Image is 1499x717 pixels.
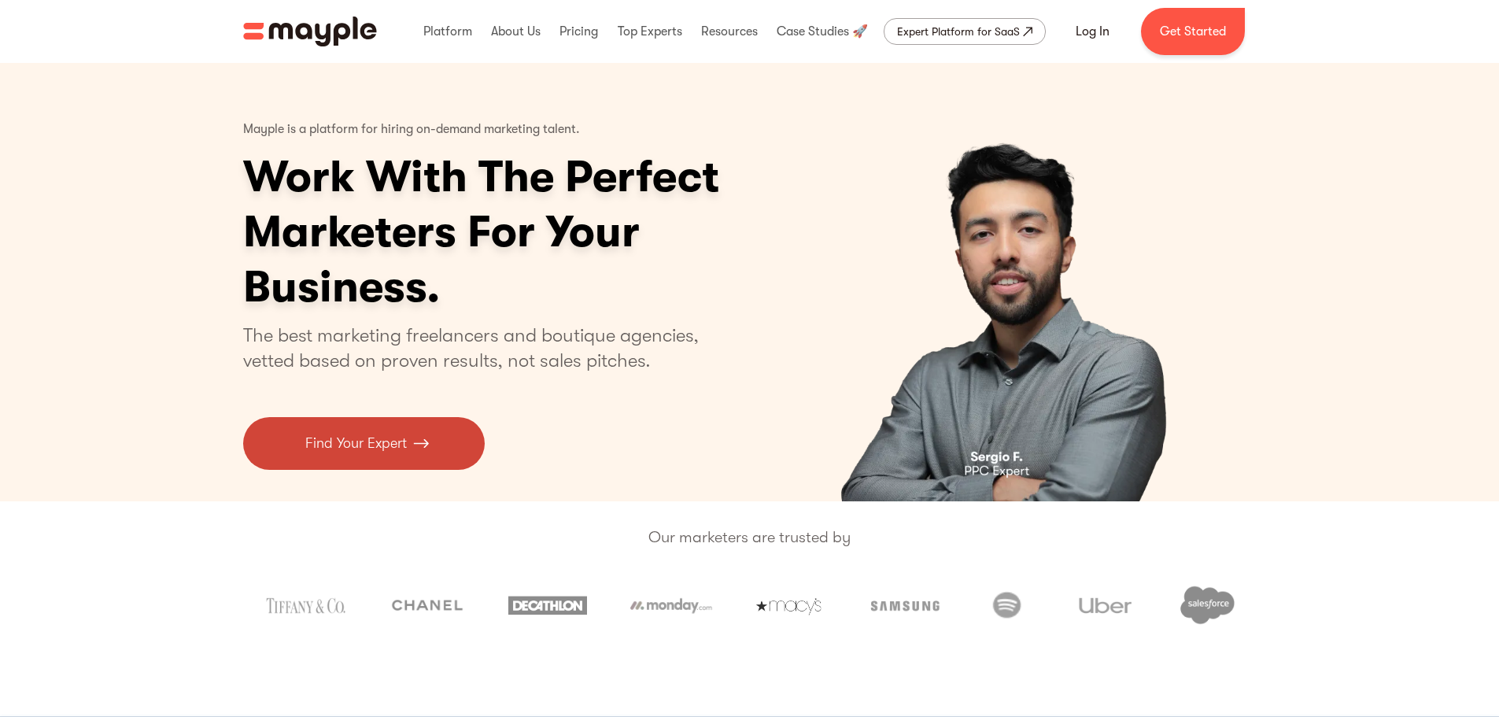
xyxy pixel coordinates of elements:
[697,6,762,57] div: Resources
[1057,13,1128,50] a: Log In
[243,417,485,470] a: Find Your Expert
[243,17,377,46] img: Mayple logo
[1141,8,1245,55] a: Get Started
[556,6,602,57] div: Pricing
[765,63,1257,501] div: carousel
[614,6,686,57] div: Top Experts
[243,110,580,150] p: Mayple is a platform for hiring on-demand marketing talent.
[765,63,1257,501] div: 1 of 4
[419,6,476,57] div: Platform
[243,150,841,315] h1: Work With The Perfect Marketers For Your Business.
[884,18,1046,45] a: Expert Platform for SaaS
[897,22,1020,41] div: Expert Platform for SaaS
[243,323,718,373] p: The best marketing freelancers and boutique agencies, vetted based on proven results, not sales p...
[243,17,377,46] a: home
[305,433,407,454] p: Find Your Expert
[487,6,545,57] div: About Us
